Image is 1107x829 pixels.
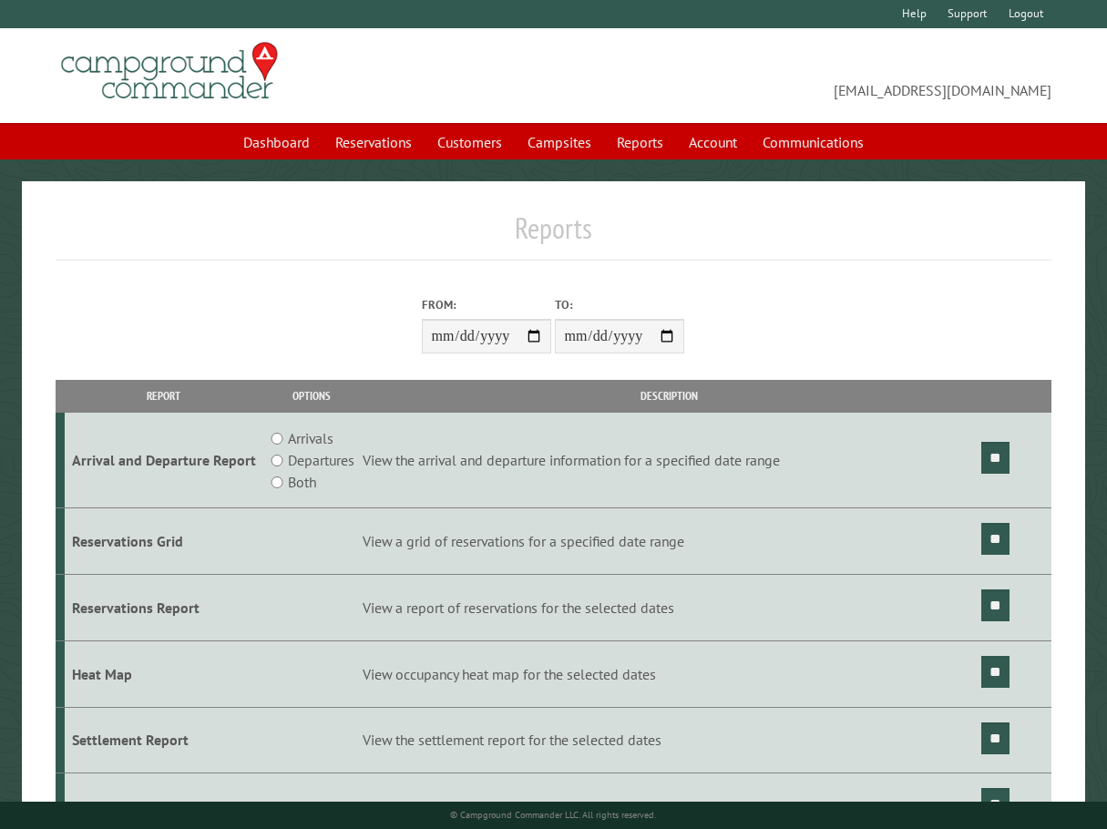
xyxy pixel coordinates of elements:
[65,640,263,707] td: Heat Map
[554,50,1052,101] span: [EMAIL_ADDRESS][DOMAIN_NAME]
[450,809,656,821] small: © Campground Commander LLC. All rights reserved.
[65,707,263,773] td: Settlement Report
[288,471,316,493] label: Both
[65,574,263,640] td: Reservations Report
[324,125,423,159] a: Reservations
[555,296,684,313] label: To:
[263,380,360,412] th: Options
[56,210,1052,261] h1: Reports
[360,640,979,707] td: View occupancy heat map for the selected dates
[288,449,354,471] label: Departures
[65,380,263,412] th: Report
[65,508,263,575] td: Reservations Grid
[360,380,979,412] th: Description
[360,508,979,575] td: View a grid of reservations for a specified date range
[56,36,283,107] img: Campground Commander
[360,707,979,773] td: View the settlement report for the selected dates
[360,413,979,508] td: View the arrival and departure information for a specified date range
[65,413,263,508] td: Arrival and Departure Report
[232,125,321,159] a: Dashboard
[426,125,513,159] a: Customers
[360,574,979,640] td: View a report of reservations for the selected dates
[517,125,602,159] a: Campsites
[288,427,333,449] label: Arrivals
[678,125,748,159] a: Account
[606,125,674,159] a: Reports
[752,125,875,159] a: Communications
[422,296,551,313] label: From:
